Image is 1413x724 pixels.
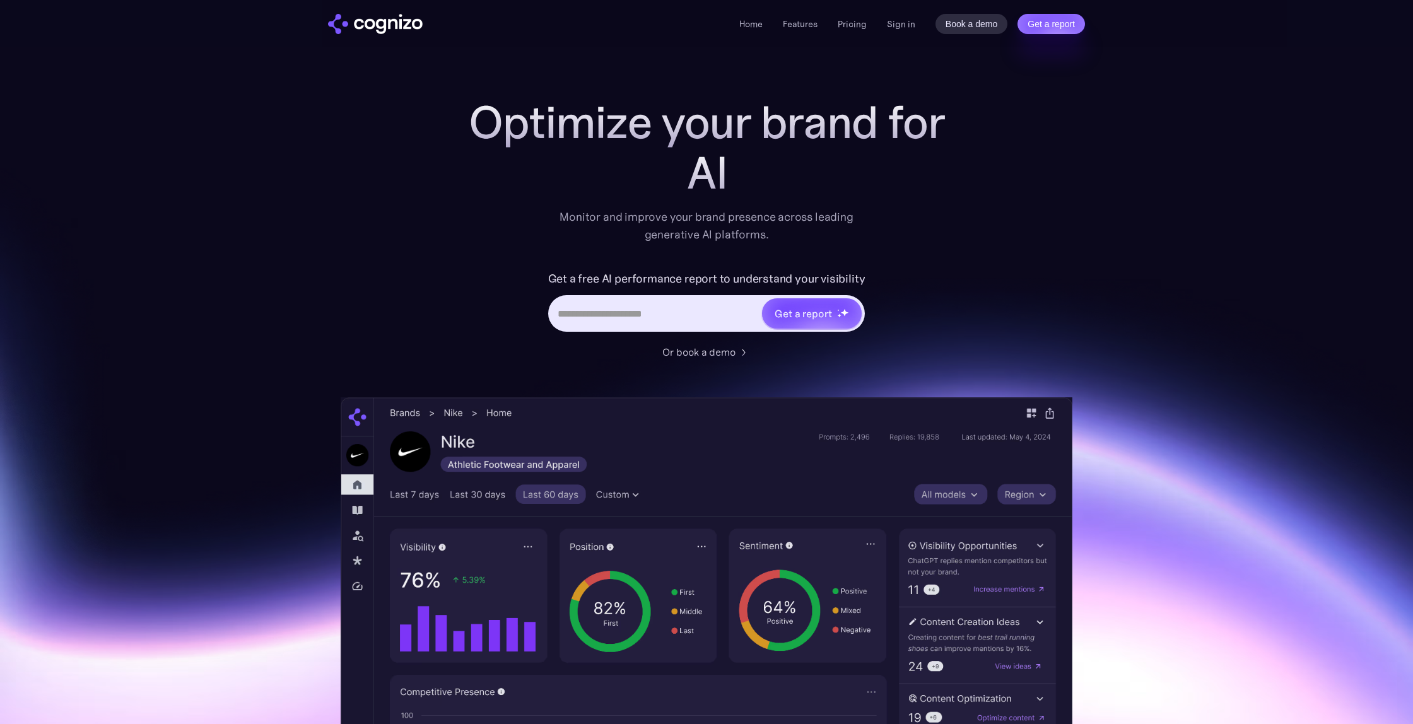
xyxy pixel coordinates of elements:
[838,18,867,30] a: Pricing
[548,269,865,338] form: Hero URL Input Form
[837,309,839,311] img: star
[1017,14,1085,34] a: Get a report
[328,14,423,34] img: cognizo logo
[454,148,959,198] div: AI
[840,308,848,317] img: star
[328,14,423,34] a: home
[662,344,736,359] div: Or book a demo
[887,16,915,32] a: Sign in
[837,313,841,318] img: star
[551,208,862,243] div: Monitor and improve your brand presence across leading generative AI platforms.
[454,97,959,148] h1: Optimize your brand for
[935,14,1008,34] a: Book a demo
[739,18,763,30] a: Home
[783,18,818,30] a: Features
[761,297,863,330] a: Get a reportstarstarstar
[775,306,831,321] div: Get a report
[662,344,751,359] a: Or book a demo
[548,269,865,289] label: Get a free AI performance report to understand your visibility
